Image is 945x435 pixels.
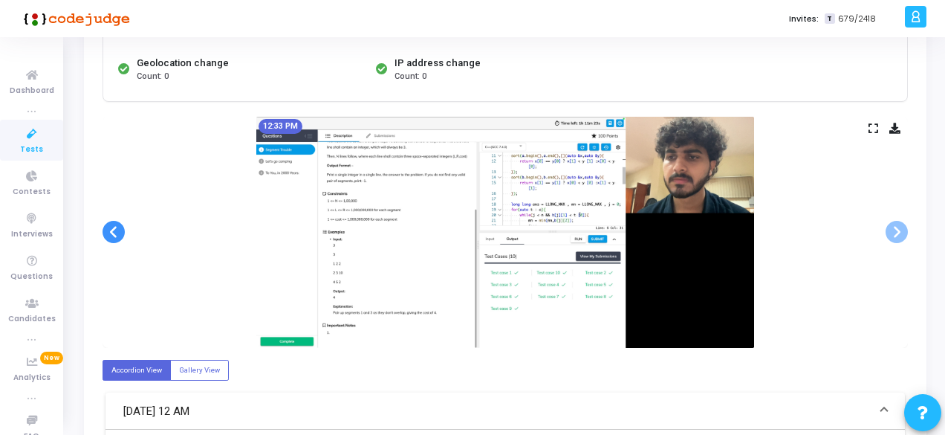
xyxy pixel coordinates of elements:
span: Count: 0 [394,71,426,83]
img: screenshot-1756796616206.jpeg [256,117,754,348]
label: Invites: [789,13,819,25]
span: Count: 0 [137,71,169,83]
img: logo [19,4,130,33]
span: Candidates [8,313,56,326]
span: Interviews [11,228,53,241]
mat-chip: 12:33 PM [259,119,302,134]
span: Tests [20,144,43,156]
mat-panel-title: [DATE] 12 AM [123,403,869,420]
span: Contests [13,186,51,199]
label: Accordion View [103,360,171,380]
span: 679/2418 [838,13,876,25]
span: Analytics [13,372,51,384]
span: Questions [10,271,53,283]
span: T [825,13,834,25]
div: IP address change [394,56,481,71]
span: Dashboard [10,85,54,97]
mat-expansion-panel-header: [DATE] 12 AM [105,393,905,430]
div: Geolocation change [137,56,229,71]
span: New [40,352,63,364]
label: Gallery View [170,360,229,380]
